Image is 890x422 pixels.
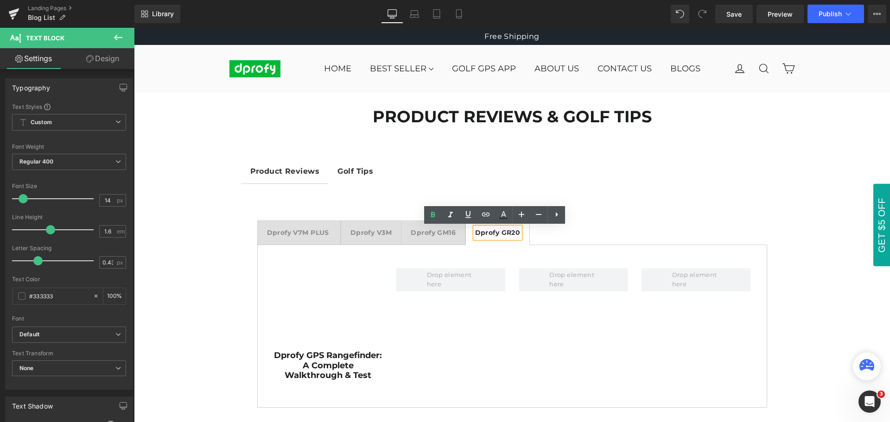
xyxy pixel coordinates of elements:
div: Line Height [12,214,126,220]
a: Best Seller [227,31,309,51]
div: Letter Spacing [12,245,126,252]
div: Text Shadow [12,397,53,410]
strong: Dprofy V7M PLUS [133,201,195,209]
div: Font Size [12,183,126,189]
a: Landing Pages [28,5,134,12]
a: Design [69,48,136,69]
strong: Product Reviews [116,139,185,148]
span: Blog List [28,14,55,21]
div: Font Weight [12,144,126,150]
button: More [868,5,886,23]
iframe: Intercom live chat [858,391,881,413]
strong: Dprofy V3M [216,201,258,209]
a: Laptop [403,5,426,23]
input: Color [29,291,89,301]
span: px [117,197,125,203]
a: Desktop [381,5,403,23]
div: Text Color [12,276,126,283]
strong: PRODUCT REVIEWS & GOLF TIPS [239,79,518,99]
button: Publish [807,5,864,23]
div: Font [12,315,126,322]
a: Golf GPS APP [309,31,391,51]
strong: Golf Tips [203,139,239,148]
a: About Us [391,31,454,51]
span: Preview [768,9,793,19]
a: Home [181,31,227,51]
ul: Primary [181,31,576,51]
b: Custom [31,119,52,126]
div: Text Transform [12,350,126,357]
a: Blogs [527,31,576,51]
div: Text Styles [12,103,126,110]
button: Undo [671,5,689,23]
button: Redo [693,5,712,23]
iframe: GR20 Golf GPS Rangefinder [140,240,249,313]
span: px [117,259,125,265]
strong: Dprofy GM16 [277,201,322,209]
span: Library [152,10,174,18]
span: em [117,228,125,234]
strong: Dprofy GPS Rangefinder: A Complete Walkthrough & Test [140,322,248,353]
i: Default [19,331,39,339]
span: Text Block [26,34,64,42]
b: None [19,365,34,372]
a: Tablet [426,5,448,23]
a: Preview [756,5,804,23]
a: New Library [134,5,180,23]
strong: Dprofy GR20 [341,201,387,209]
span: Save [726,9,742,19]
span: Publish [819,10,842,18]
img: dprofy [95,32,146,50]
span: 3 [877,391,885,398]
a: Mobile [448,5,470,23]
div: Typography [12,79,50,92]
a: Contact Us [454,31,527,51]
b: Regular 400 [19,158,54,165]
div: % [103,288,126,304]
